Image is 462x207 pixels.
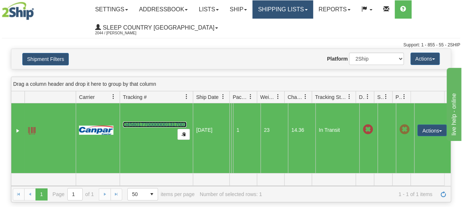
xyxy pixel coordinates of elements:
span: 1 - 1 of 1 items [267,191,432,197]
label: Platform [327,55,348,62]
button: Actions [417,124,447,136]
a: Shipping lists [252,0,313,19]
a: Shipment Issues filter column settings [380,91,392,103]
span: Carrier [79,93,95,101]
a: Ship Date filter column settings [217,91,229,103]
td: Sleep Country [GEOGRAPHIC_DATA] Shipping Department [GEOGRAPHIC_DATA] [GEOGRAPHIC_DATA] [PERSON_N... [229,87,231,173]
td: [DATE] [193,87,229,173]
div: Number of selected rows: 1 [200,191,262,197]
span: select [146,188,158,200]
span: Sleep Country [GEOGRAPHIC_DATA] [101,24,214,31]
a: Label [28,124,35,135]
a: Lists [193,0,224,19]
td: 14.36 [288,87,315,173]
span: Pickup Status [395,93,402,101]
a: Expand [14,127,22,134]
span: 50 [132,191,142,198]
a: Addressbook [134,0,194,19]
a: Delivery Status filter column settings [361,91,374,103]
td: 23 [260,87,288,173]
span: Page sizes drop down [127,188,158,200]
button: Copy to clipboard [177,129,190,140]
a: Sleep Country [GEOGRAPHIC_DATA] 2044 / [PERSON_NAME] [90,19,224,37]
input: Page 1 [68,188,82,200]
a: Weight filter column settings [272,91,284,103]
img: logo2044.jpg [2,2,34,20]
td: In Transit [315,87,359,173]
span: Tracking Status [315,93,347,101]
div: live help - online [5,4,68,13]
a: Carrier filter column settings [107,91,120,103]
a: Charge filter column settings [299,91,312,103]
span: items per page [127,188,195,200]
a: Refresh [437,188,449,200]
span: Ship Date [196,93,218,101]
span: Delivery Status [359,93,365,101]
a: Tracking Status filter column settings [343,91,356,103]
span: Page of 1 [53,188,94,200]
a: D456017700000001317001 [123,122,187,127]
button: Shipment Filters [22,53,69,65]
span: Late [363,124,373,135]
span: Weight [260,93,275,101]
td: 1 [233,87,260,173]
a: Packages filter column settings [244,91,257,103]
iframe: chat widget [445,66,461,141]
a: Ship [224,0,252,19]
div: Support: 1 - 855 - 55 - 2SHIP [2,42,460,48]
a: Tracking # filter column settings [180,91,193,103]
a: Settings [90,0,134,19]
span: Tracking # [123,93,147,101]
span: Packages [233,93,248,101]
span: Charge [288,93,303,101]
span: Pickup Not Assigned [399,124,409,135]
span: Shipment Issues [377,93,383,101]
a: Reports [313,0,356,19]
a: Pickup Status filter column settings [398,91,410,103]
img: 14 - Canpar [79,126,113,135]
button: Actions [410,53,440,65]
div: grid grouping header [11,77,451,91]
span: Page 1 [35,188,47,200]
span: 2044 / [PERSON_NAME] [95,30,150,37]
td: [PERSON_NAME] [PERSON_NAME] CA MB MINNEDOSA R0J 1E0 [231,87,233,173]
